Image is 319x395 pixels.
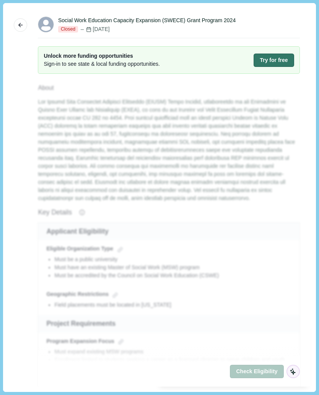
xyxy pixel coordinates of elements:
button: Try for free [254,54,294,67]
span: Closed [58,26,78,33]
svg: avatar [38,17,54,32]
div: [DATE] [80,25,110,33]
span: Unlock more funding opportunities [44,52,160,60]
button: Check Eligibility [230,365,283,379]
div: Social Work Education Capacity Expansion (SWECE) Grant Program 2024 [58,16,236,24]
span: Sign-in to see state & local funding opportunities. [44,60,160,68]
